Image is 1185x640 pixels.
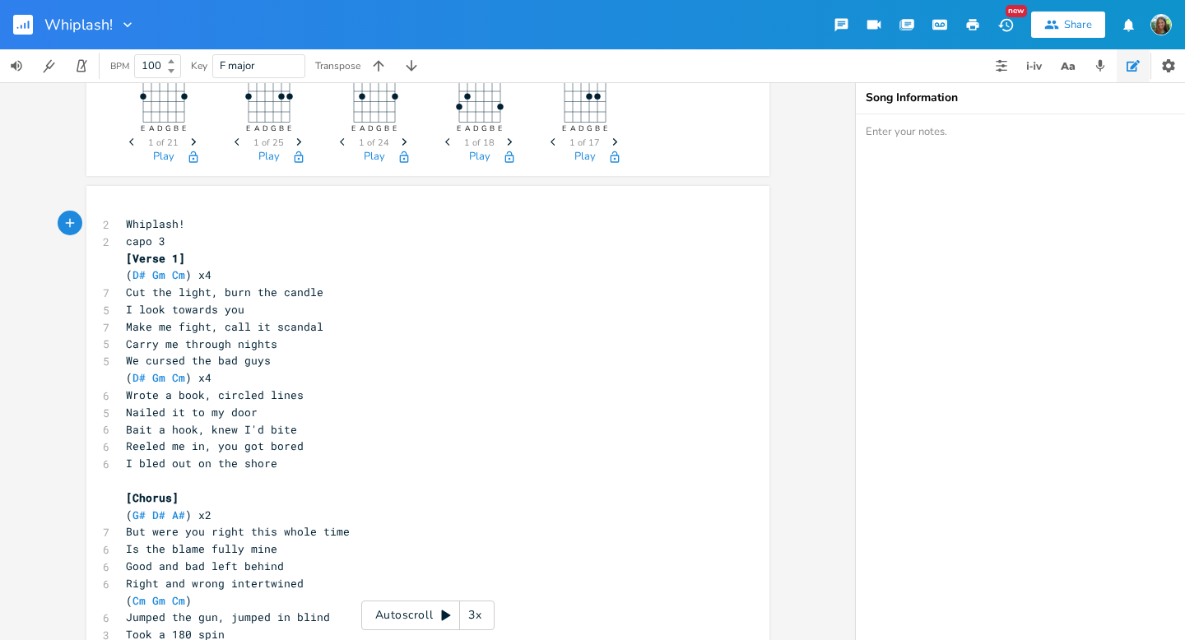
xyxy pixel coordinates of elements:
span: Wrote a book, circled lines [126,387,304,402]
button: Play [574,151,596,165]
button: Play [469,151,490,165]
text: E [181,123,185,133]
text: A [148,123,154,133]
img: Olivia Burnette [1150,14,1172,35]
span: Whiplash! [126,216,185,231]
span: Carry me through nights [126,336,277,351]
text: G [165,123,170,133]
span: 1 of 18 [464,138,495,147]
span: A# [172,508,185,522]
button: Share [1031,12,1105,38]
text: E [392,123,396,133]
span: [Chorus] [126,490,179,505]
text: E [351,123,355,133]
button: Play [364,151,385,165]
span: Right and wrong intertwined [126,576,304,591]
span: ( ) x2 [126,508,211,522]
text: B [278,123,283,133]
span: D# [152,508,165,522]
span: Nailed it to my door [126,405,258,420]
span: Cm [172,370,185,385]
text: B [489,123,494,133]
span: Cm [172,593,185,608]
span: Bait a hook, knew I'd bite [126,422,297,437]
div: New [1006,5,1027,17]
text: E [245,123,249,133]
span: Is the blame fully mine [126,541,277,556]
span: 1 of 21 [148,138,179,147]
text: D [262,123,267,133]
span: I look towards you [126,302,244,317]
text: B [383,123,388,133]
div: BPM [110,62,129,71]
text: A [359,123,365,133]
span: Gm [152,267,165,282]
span: D# [132,267,146,282]
span: D# [132,370,146,385]
div: 3x [460,601,490,630]
text: A [569,123,575,133]
text: E [456,123,460,133]
text: G [375,123,381,133]
span: We cursed the bad guys [126,353,271,368]
span: capo 3 [126,234,165,248]
text: E [497,123,501,133]
div: Autoscroll [361,601,495,630]
text: E [561,123,565,133]
text: D [578,123,583,133]
span: Gm [152,370,165,385]
text: E [140,123,144,133]
span: Reeled me in, you got bored [126,438,304,453]
span: Jumped the gun, jumped in blind [126,610,330,624]
span: Gm [152,593,165,608]
div: Song Information [866,92,1175,104]
text: D [156,123,162,133]
div: Share [1064,17,1092,32]
span: 1 of 24 [359,138,389,147]
text: A [253,123,259,133]
span: ( ) x4 [126,370,211,385]
span: F major [220,58,255,73]
span: But were you right this whole time [126,524,350,539]
span: Cm [172,267,185,282]
span: 1 of 25 [253,138,284,147]
button: Play [153,151,174,165]
span: Make me fight, call it scandal [126,319,323,334]
span: I bled out on the shore [126,456,277,471]
span: Whiplash! [44,17,113,32]
text: E [602,123,606,133]
text: D [367,123,373,133]
span: 1 of 17 [569,138,600,147]
text: D [472,123,478,133]
span: Cut the light, burn the candle [126,285,323,299]
text: B [594,123,599,133]
text: G [586,123,592,133]
span: ( ) [126,593,192,608]
button: New [989,10,1022,39]
text: A [464,123,470,133]
text: E [286,123,290,133]
span: Good and bad left behind [126,559,284,573]
text: G [481,123,486,133]
span: [Verse 1] [126,251,185,266]
span: ( ) x4 [126,267,211,282]
span: Cm [132,593,146,608]
text: B [173,123,178,133]
div: Transpose [315,61,360,71]
button: Play [258,151,280,165]
div: Key [191,61,207,71]
span: G# [132,508,146,522]
text: G [270,123,276,133]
